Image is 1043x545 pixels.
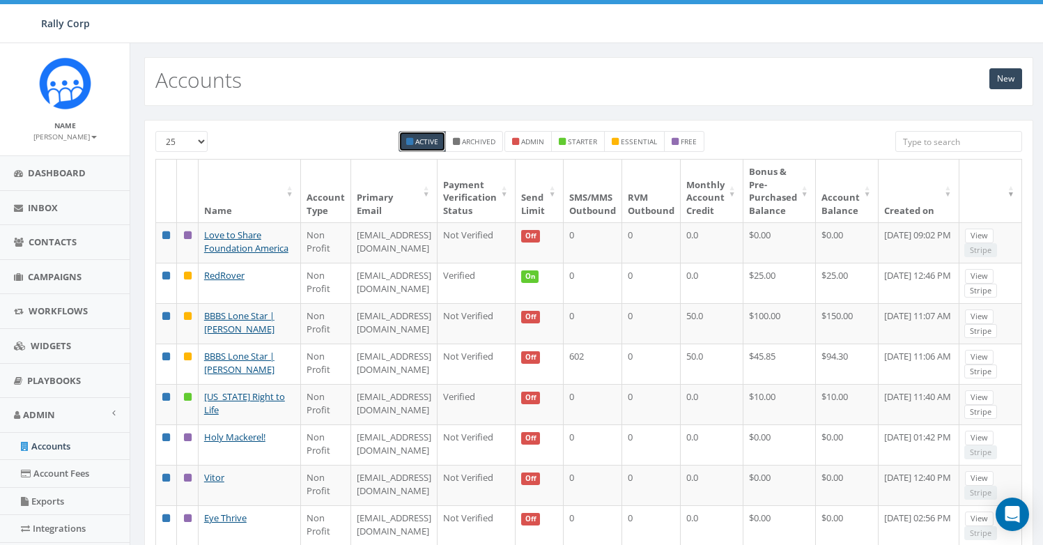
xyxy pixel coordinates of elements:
[521,230,541,243] span: Off
[743,160,816,222] th: Bonus &amp; Pre-Purchased Balance: activate to sort column ascending
[521,137,544,146] small: admin
[351,344,438,384] td: [EMAIL_ADDRESS][DOMAIN_NAME]
[816,303,879,344] td: $150.00
[743,303,816,344] td: $100.00
[564,344,622,384] td: 602
[204,512,247,524] a: Eye Thrive
[622,160,681,222] th: RVM Outbound
[301,424,351,465] td: Non Profit
[438,303,516,344] td: Not Verified
[743,344,816,384] td: $45.85
[33,132,97,141] small: [PERSON_NAME]
[879,303,959,344] td: [DATE] 11:07 AM
[199,160,301,222] th: Name: activate to sort column ascending
[301,160,351,222] th: Account Type
[351,160,438,222] th: Primary Email : activate to sort column ascending
[622,263,681,303] td: 0
[27,374,81,387] span: Playbooks
[996,498,1029,531] div: Open Intercom Messenger
[879,344,959,384] td: [DATE] 11:06 AM
[351,465,438,505] td: [EMAIL_ADDRESS][DOMAIN_NAME]
[965,309,994,324] a: View
[204,431,265,443] a: Holy Mackerel!
[438,465,516,505] td: Not Verified
[351,222,438,263] td: [EMAIL_ADDRESS][DOMAIN_NAME]
[964,324,997,339] a: Stripe
[681,424,743,465] td: 0.0
[204,471,224,484] a: Vitor
[521,432,541,445] span: Off
[681,384,743,424] td: 0.0
[816,263,879,303] td: $25.00
[743,424,816,465] td: $0.00
[29,305,88,317] span: Workflows
[521,513,541,525] span: Off
[743,222,816,263] td: $0.00
[681,303,743,344] td: 50.0
[965,269,994,284] a: View
[879,160,959,222] th: Created on: activate to sort column ascending
[879,465,959,505] td: [DATE] 12:40 PM
[438,160,516,222] th: Payment Verification Status : activate to sort column ascending
[879,222,959,263] td: [DATE] 09:02 PM
[204,229,288,254] a: Love to Share Foundation America
[743,263,816,303] td: $25.00
[964,364,997,379] a: Stripe
[879,384,959,424] td: [DATE] 11:40 AM
[564,424,622,465] td: 0
[521,473,541,485] span: Off
[816,222,879,263] td: $0.00
[681,263,743,303] td: 0.0
[568,137,597,146] small: starter
[28,201,58,214] span: Inbox
[681,222,743,263] td: 0.0
[351,384,438,424] td: [EMAIL_ADDRESS][DOMAIN_NAME]
[816,424,879,465] td: $0.00
[28,167,86,179] span: Dashboard
[23,408,55,421] span: Admin
[438,424,516,465] td: Not Verified
[41,17,90,30] span: Rally Corp
[39,57,91,109] img: Icon_1.png
[521,351,541,364] span: Off
[438,384,516,424] td: Verified
[816,344,879,384] td: $94.30
[301,222,351,263] td: Non Profit
[415,137,438,146] small: Active
[989,68,1022,89] a: New
[54,121,76,130] small: Name
[301,465,351,505] td: Non Profit
[301,384,351,424] td: Non Profit
[681,465,743,505] td: 0.0
[622,465,681,505] td: 0
[516,160,564,222] th: Send Limit: activate to sort column ascending
[438,344,516,384] td: Not Verified
[155,68,242,91] h2: Accounts
[564,263,622,303] td: 0
[462,137,495,146] small: Archived
[564,303,622,344] td: 0
[31,339,71,352] span: Widgets
[622,384,681,424] td: 0
[622,424,681,465] td: 0
[816,384,879,424] td: $10.00
[438,222,516,263] td: Not Verified
[879,263,959,303] td: [DATE] 12:46 PM
[965,229,994,243] a: View
[521,270,539,283] span: On
[816,160,879,222] th: Account Balance: activate to sort column ascending
[564,465,622,505] td: 0
[964,284,997,298] a: Stripe
[204,350,275,376] a: BBBS Lone Star | [PERSON_NAME]
[521,392,541,404] span: Off
[622,303,681,344] td: 0
[204,309,275,335] a: BBBS Lone Star | [PERSON_NAME]
[965,431,994,445] a: View
[301,344,351,384] td: Non Profit
[351,303,438,344] td: [EMAIL_ADDRESS][DOMAIN_NAME]
[965,512,994,526] a: View
[521,311,541,323] span: Off
[743,384,816,424] td: $10.00
[204,390,285,416] a: [US_STATE] Right to Life
[438,263,516,303] td: Verified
